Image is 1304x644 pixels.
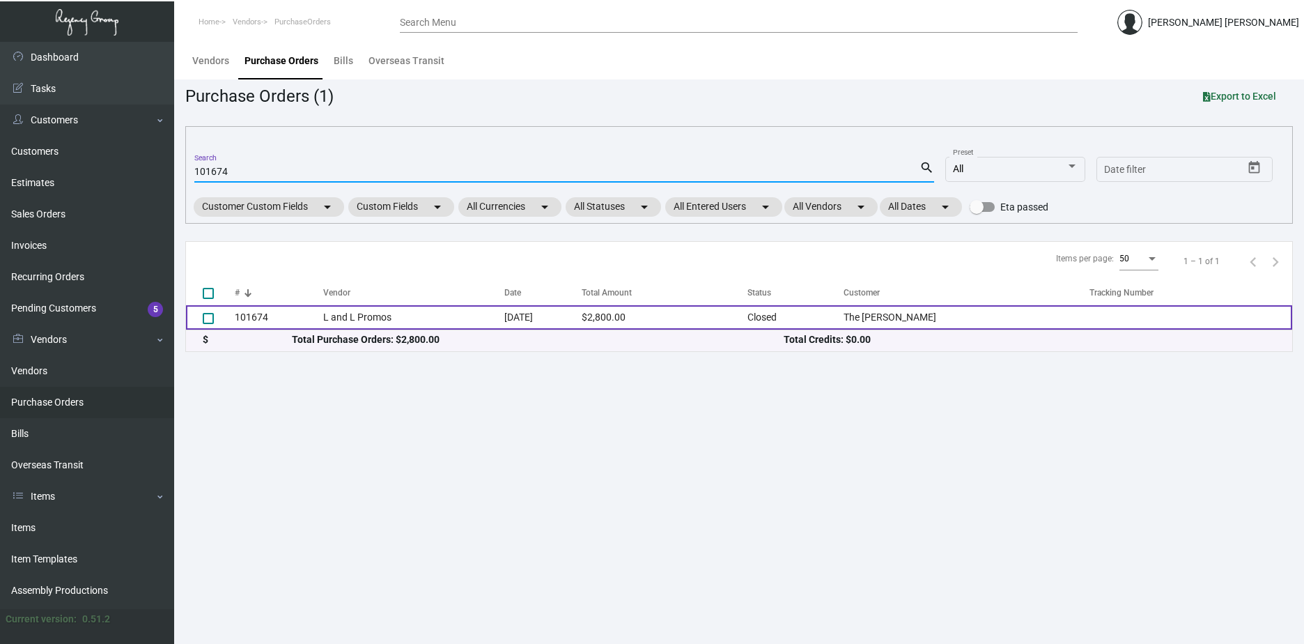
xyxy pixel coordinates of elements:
span: Home [199,17,219,26]
td: [DATE] [504,305,582,330]
mat-icon: arrow_drop_down [536,199,553,215]
div: [PERSON_NAME] [PERSON_NAME] [1148,15,1299,30]
div: Vendor [323,286,504,299]
button: Previous page [1242,250,1264,273]
td: $2,800.00 [582,305,747,330]
div: 1 – 1 of 1 [1183,255,1220,268]
div: Tracking Number [1089,286,1154,299]
div: Bills [334,54,353,68]
td: The [PERSON_NAME] [844,305,1089,330]
mat-chip: Customer Custom Fields [194,197,344,217]
button: Export to Excel [1192,84,1287,109]
span: All [953,163,963,174]
mat-icon: arrow_drop_down [319,199,336,215]
div: Overseas Transit [368,54,444,68]
div: Total Credits: $0.00 [784,332,1275,347]
div: Vendors [192,54,229,68]
div: Customer [844,286,880,299]
div: Items per page: [1056,252,1114,265]
div: Total Amount [582,286,747,299]
div: Total Amount [582,286,632,299]
button: Next page [1264,250,1287,273]
mat-icon: search [919,160,934,176]
mat-icon: arrow_drop_down [937,199,954,215]
div: Tracking Number [1089,286,1292,299]
div: 0.51.2 [82,612,110,627]
span: Export to Excel [1203,91,1276,102]
mat-icon: arrow_drop_down [429,199,446,215]
div: Current version: [6,612,77,627]
mat-icon: arrow_drop_down [853,199,869,215]
div: Purchase Orders [244,54,318,68]
td: Closed [747,305,844,330]
div: Status [747,286,771,299]
mat-chip: All Statuses [566,197,661,217]
div: Date [504,286,521,299]
div: Date [504,286,582,299]
mat-chip: Custom Fields [348,197,454,217]
input: End date [1159,164,1226,176]
mat-chip: All Entered Users [665,197,782,217]
mat-icon: arrow_drop_down [757,199,774,215]
div: # [235,286,323,299]
div: Purchase Orders (1) [185,84,334,109]
div: # [235,286,240,299]
span: Vendors [233,17,261,26]
mat-chip: All Currencies [458,197,561,217]
input: Start date [1104,164,1147,176]
mat-select: Items per page: [1119,254,1158,264]
td: L and L Promos [323,305,504,330]
div: Status [747,286,844,299]
img: admin@bootstrapmaster.com [1117,10,1142,35]
span: 50 [1119,254,1129,263]
div: Vendor [323,286,350,299]
div: $ [203,332,292,347]
div: Total Purchase Orders: $2,800.00 [292,332,784,347]
td: 101674 [235,305,323,330]
button: Open calendar [1243,157,1266,179]
mat-chip: All Vendors [784,197,878,217]
mat-icon: arrow_drop_down [636,199,653,215]
div: Customer [844,286,1089,299]
span: PurchaseOrders [274,17,331,26]
mat-chip: All Dates [880,197,962,217]
span: Eta passed [1000,199,1048,215]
